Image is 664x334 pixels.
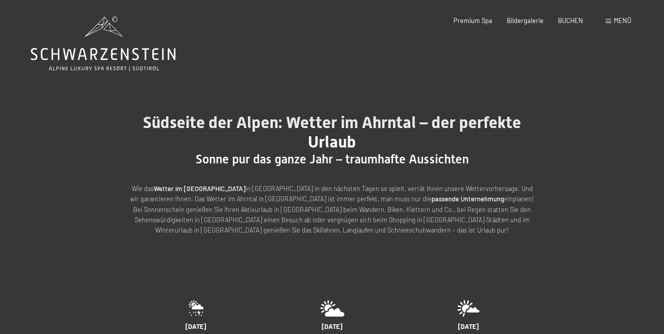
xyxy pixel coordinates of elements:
span: Sonne pur das ganze Jahr – traumhafte Aussichten [196,152,469,166]
span: [DATE] [185,322,206,330]
span: [DATE] [322,322,342,330]
span: [DATE] [458,322,479,330]
strong: Wetter im [GEOGRAPHIC_DATA] [154,184,245,193]
a: Bildergalerie [507,16,544,25]
span: Menü [614,16,631,25]
p: Wie das in [GEOGRAPHIC_DATA] in den nächsten Tagen so spielt, verrät Ihnen unsere Wettervorhersag... [127,183,537,236]
a: BUCHEN [558,16,583,25]
a: Premium Spa [453,16,492,25]
span: Südseite der Alpen: Wetter im Ahrntal – der perfekte Urlaub [143,113,521,152]
strong: passende Unternehmung [431,195,504,203]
